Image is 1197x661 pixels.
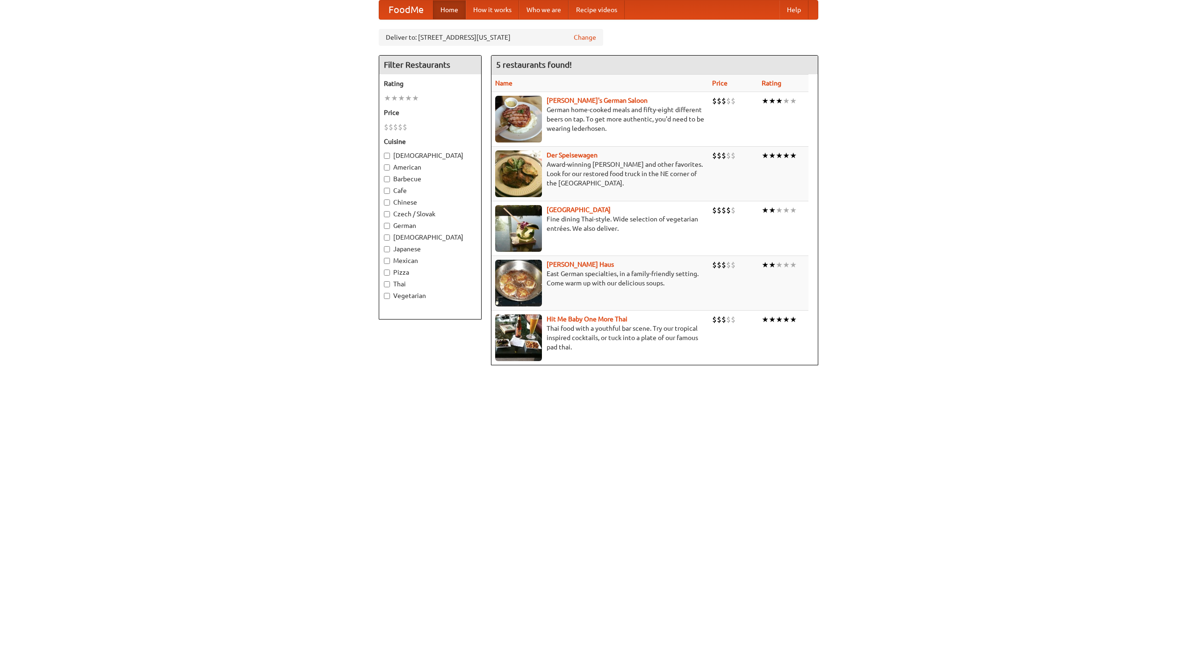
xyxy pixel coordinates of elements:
input: American [384,164,390,171]
a: Recipe videos [569,0,625,19]
li: ★ [776,205,783,215]
input: [DEMOGRAPHIC_DATA] [384,153,390,159]
input: Czech / Slovak [384,211,390,217]
label: German [384,221,476,230]
div: Deliver to: [STREET_ADDRESS][US_STATE] [379,29,603,46]
input: Cafe [384,188,390,194]
li: $ [731,260,736,270]
li: $ [403,122,407,132]
label: Cafe [384,186,476,195]
li: $ [389,122,393,132]
label: [DEMOGRAPHIC_DATA] [384,151,476,160]
li: ★ [783,96,790,106]
li: ★ [790,205,797,215]
label: Barbecue [384,174,476,184]
a: Help [779,0,808,19]
p: Fine dining Thai-style. Wide selection of vegetarian entrées. We also deliver. [495,214,705,233]
a: [GEOGRAPHIC_DATA] [547,206,611,213]
a: [PERSON_NAME] Haus [547,261,614,268]
label: Pizza [384,268,476,277]
li: $ [398,122,403,132]
li: $ [721,205,726,215]
li: $ [721,260,726,270]
input: German [384,223,390,229]
input: Pizza [384,270,390,276]
input: Thai [384,281,390,287]
li: ★ [762,150,769,161]
li: $ [731,150,736,161]
a: Der Speisewagen [547,151,598,159]
li: ★ [769,96,776,106]
li: ★ [384,93,391,103]
li: $ [731,96,736,106]
label: [DEMOGRAPHIC_DATA] [384,233,476,242]
p: Award-winning [PERSON_NAME] and other favorites. Look for our restored food truck in the NE corne... [495,160,705,188]
li: $ [712,150,717,161]
li: $ [717,150,721,161]
a: Home [433,0,466,19]
li: ★ [776,314,783,325]
li: ★ [790,314,797,325]
h4: Filter Restaurants [379,56,481,74]
a: Name [495,79,512,87]
li: $ [712,205,717,215]
li: ★ [776,260,783,270]
li: ★ [398,93,405,103]
label: Japanese [384,244,476,254]
label: Mexican [384,256,476,265]
li: ★ [783,314,790,325]
li: $ [393,122,398,132]
label: American [384,163,476,172]
a: Rating [762,79,781,87]
input: Vegetarian [384,293,390,299]
li: ★ [783,260,790,270]
p: Thai food with a youthful bar scene. Try our tropical inspired cocktails, or tuck into a plate of... [495,324,705,352]
a: Change [574,33,596,42]
input: Barbecue [384,176,390,182]
li: ★ [405,93,412,103]
li: ★ [769,314,776,325]
li: $ [726,96,731,106]
input: Mexican [384,258,390,264]
li: ★ [783,150,790,161]
li: ★ [762,260,769,270]
li: $ [731,205,736,215]
a: Hit Me Baby One More Thai [547,315,627,323]
img: kohlhaus.jpg [495,260,542,306]
li: $ [717,314,721,325]
li: $ [384,122,389,132]
li: $ [717,260,721,270]
label: Chinese [384,198,476,207]
label: Czech / Slovak [384,209,476,219]
li: $ [712,260,717,270]
img: babythai.jpg [495,314,542,361]
li: ★ [783,205,790,215]
li: $ [726,150,731,161]
li: $ [726,205,731,215]
li: $ [721,314,726,325]
p: East German specialties, in a family-friendly setting. Come warm up with our delicious soups. [495,269,705,288]
input: Chinese [384,199,390,206]
img: satay.jpg [495,205,542,252]
li: $ [717,96,721,106]
li: $ [726,260,731,270]
li: $ [717,205,721,215]
label: Thai [384,279,476,289]
a: How it works [466,0,519,19]
h5: Rating [384,79,476,88]
li: ★ [391,93,398,103]
img: speisewagen.jpg [495,150,542,197]
li: $ [726,314,731,325]
li: $ [721,96,726,106]
input: Japanese [384,246,390,252]
li: ★ [769,150,776,161]
li: $ [721,150,726,161]
a: [PERSON_NAME]'s German Saloon [547,97,648,104]
a: Price [712,79,728,87]
a: FoodMe [379,0,433,19]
